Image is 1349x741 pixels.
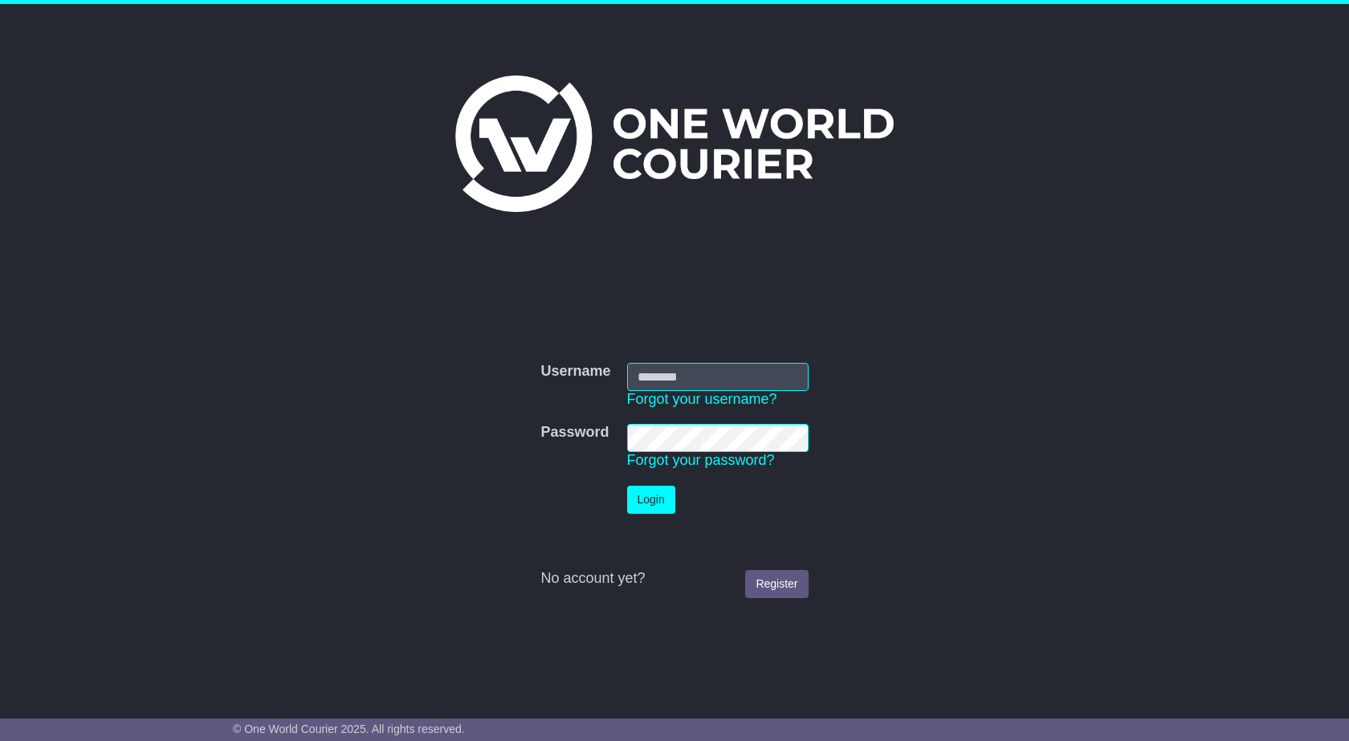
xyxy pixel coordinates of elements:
label: Password [540,424,609,442]
a: Register [745,570,808,598]
span: © One World Courier 2025. All rights reserved. [233,723,465,735]
label: Username [540,363,610,381]
div: No account yet? [540,570,808,588]
a: Forgot your username? [627,391,777,407]
a: Forgot your password? [627,452,775,468]
button: Login [627,486,675,514]
img: One World [455,75,894,212]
